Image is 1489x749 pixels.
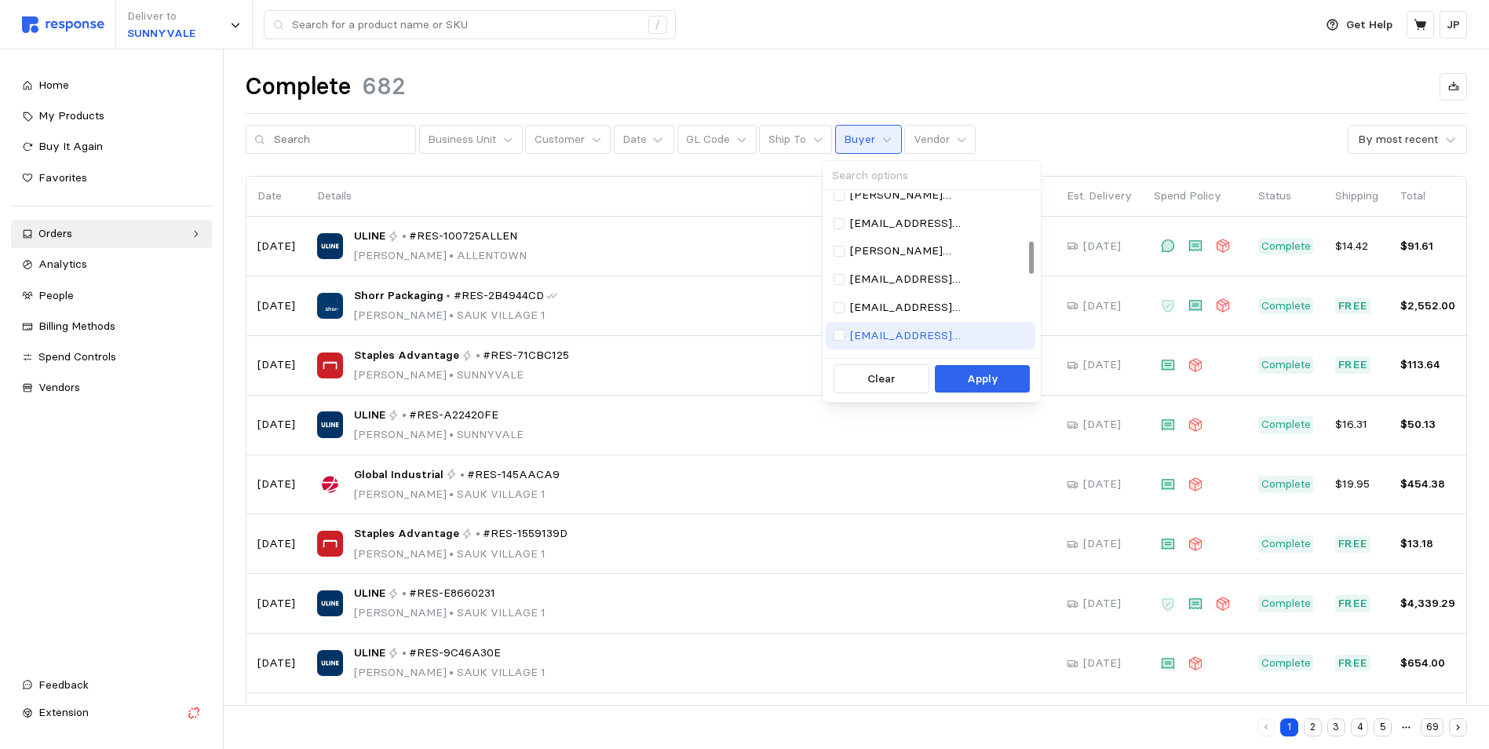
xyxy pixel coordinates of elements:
[935,365,1030,393] button: Apply
[850,327,1027,345] p: [EMAIL_ADDRESS][DOMAIN_NAME]
[362,71,406,102] h1: 682
[677,125,757,155] button: GL Code
[1154,188,1236,205] p: Spend Policy
[409,228,517,245] span: #RES-100725ALLEN
[1338,595,1368,612] p: Free
[467,466,560,484] span: #RES-145AACA9
[317,531,343,557] img: Staples Advantage
[354,247,527,265] p: [PERSON_NAME] ALLENTOWN
[354,407,385,424] span: ULINE
[1327,718,1345,736] button: 3
[11,250,212,279] a: Analytics
[1400,416,1455,433] p: $50.13
[354,228,385,245] span: ULINE
[11,671,212,700] button: Feedback
[1261,535,1311,553] p: Complete
[446,287,451,305] p: •
[1338,298,1368,315] p: Free
[11,102,212,130] a: My Products
[409,407,498,424] span: #RES-A22420FE
[11,343,212,371] a: Spend Controls
[686,131,730,148] p: GL Code
[447,308,457,322] span: •
[535,131,585,148] p: Customer
[1083,416,1121,433] p: [DATE]
[354,287,443,305] span: Shorr Packaging
[317,293,343,319] img: Shorr Packaging
[1338,535,1368,553] p: Free
[354,466,443,484] span: Global Industrial
[1358,131,1438,148] div: By most recent
[402,585,407,602] p: •
[22,16,104,33] img: svg%3e
[447,487,457,501] span: •
[1083,655,1121,672] p: [DATE]
[11,164,212,192] a: Favorites
[447,427,457,441] span: •
[525,125,611,155] button: Customer
[447,546,457,561] span: •
[317,590,343,616] img: ULINE
[354,426,524,444] p: [PERSON_NAME] SUNNYVALE
[354,664,546,681] p: [PERSON_NAME] SAUK VILLAGE 1
[409,585,495,602] span: #RES-E8660231
[38,78,69,92] span: Home
[38,139,103,153] span: Buy It Again
[447,248,457,262] span: •
[11,220,212,248] a: Orders
[11,282,212,310] a: People
[38,225,184,243] div: Orders
[11,133,212,161] a: Buy It Again
[1261,238,1311,255] p: Complete
[850,187,1027,204] p: [PERSON_NAME][EMAIL_ADDRESS][DOMAIN_NAME]
[1351,718,1369,736] button: 4
[1400,298,1455,315] p: $2,552.00
[317,650,343,676] img: ULINE
[402,645,407,662] p: •
[1258,188,1313,205] p: Status
[317,353,343,378] img: Staples Advantage
[38,678,89,692] span: Feedback
[257,476,295,493] p: [DATE]
[1261,655,1311,672] p: Complete
[823,161,1038,190] input: Search options
[867,371,896,388] p: Clear
[1400,655,1455,672] p: $654.00
[1335,188,1378,205] p: Shipping
[483,347,569,364] span: #RES-71CBC125
[354,307,558,324] p: [PERSON_NAME] SAUK VILLAGE 1
[257,188,295,205] p: Date
[914,131,950,148] p: Vendor
[1338,655,1368,672] p: Free
[11,312,212,341] a: Billing Methods
[257,238,295,255] p: [DATE]
[1261,356,1311,374] p: Complete
[1335,476,1378,493] p: $19.95
[409,645,501,662] span: #RES-9C46A30E
[1400,356,1455,374] p: $113.64
[1261,416,1311,433] p: Complete
[38,319,115,333] span: Billing Methods
[38,380,80,394] span: Vendors
[460,466,465,484] p: •
[257,595,295,612] p: [DATE]
[1374,718,1392,736] button: 5
[354,525,459,543] span: Staples Advantage
[317,188,1045,205] p: Details
[127,8,195,25] p: Deliver to
[402,228,407,245] p: •
[1261,595,1311,612] p: Complete
[1317,10,1402,40] button: Get Help
[354,486,560,503] p: [PERSON_NAME] SAUK VILLAGE 1
[850,215,1027,232] p: [EMAIL_ADDRESS][DOMAIN_NAME]
[354,605,546,622] p: [PERSON_NAME] SAUK VILLAGE 1
[354,367,570,384] p: [PERSON_NAME] SUNNYVALE
[759,125,832,155] button: Ship To
[834,364,929,394] button: Clear
[850,299,1027,316] p: [EMAIL_ADDRESS][DOMAIN_NAME]
[257,416,295,433] p: [DATE]
[1083,476,1121,493] p: [DATE]
[1261,476,1311,493] p: Complete
[292,11,640,39] input: Search for a product name or SKU
[1346,16,1392,34] p: Get Help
